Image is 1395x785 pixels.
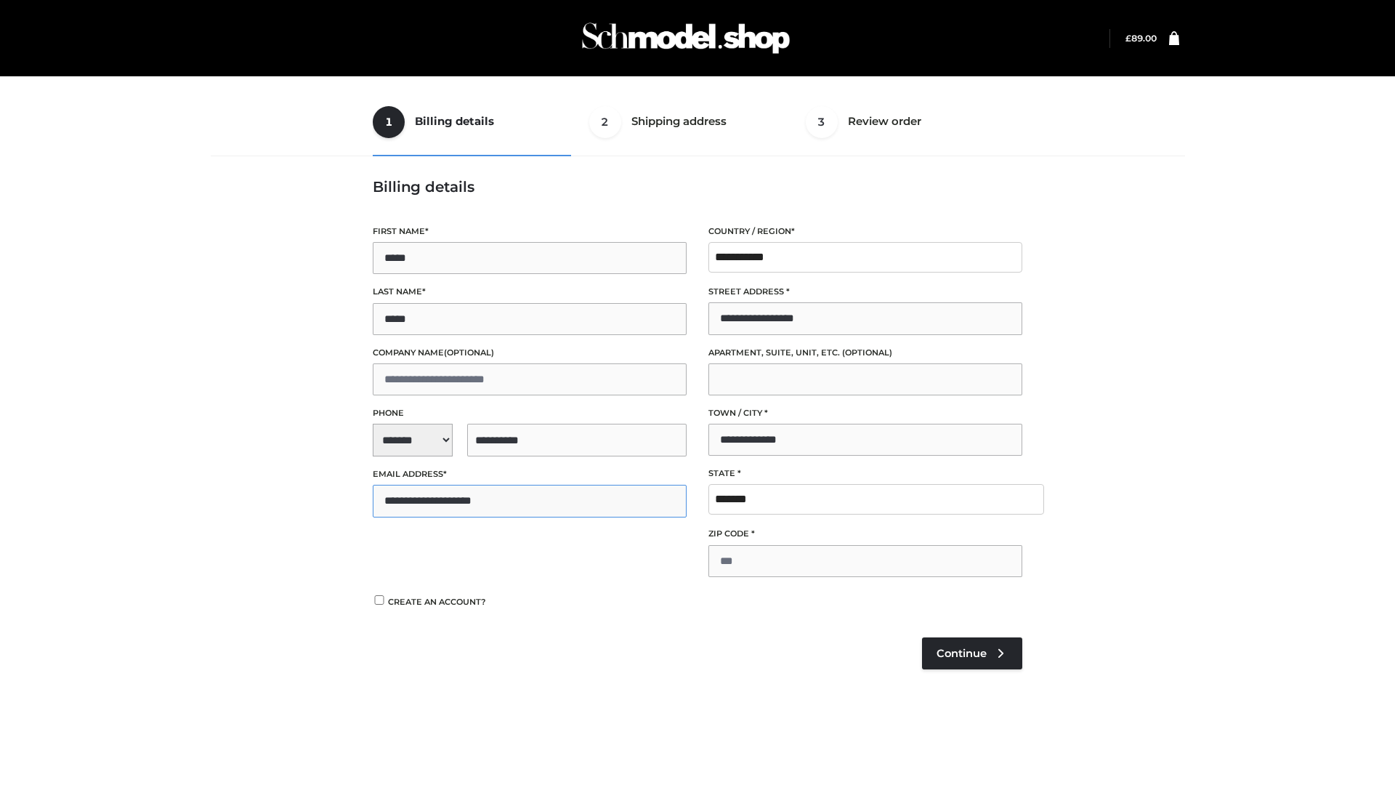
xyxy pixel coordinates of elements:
span: Continue [937,647,987,660]
a: £89.00 [1125,33,1157,44]
span: £ [1125,33,1131,44]
label: First name [373,225,687,238]
label: Company name [373,346,687,360]
label: State [708,467,1022,480]
h3: Billing details [373,178,1022,196]
label: Apartment, suite, unit, etc. [708,346,1022,360]
label: Email address [373,467,687,481]
bdi: 89.00 [1125,33,1157,44]
img: Schmodel Admin 964 [577,9,795,67]
label: Street address [708,285,1022,299]
label: ZIP Code [708,527,1022,541]
label: Town / City [708,406,1022,420]
label: Country / Region [708,225,1022,238]
a: Continue [922,637,1022,669]
span: Create an account? [388,597,486,607]
label: Phone [373,406,687,420]
span: (optional) [444,347,494,358]
span: (optional) [842,347,892,358]
label: Last name [373,285,687,299]
input: Create an account? [373,595,386,605]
